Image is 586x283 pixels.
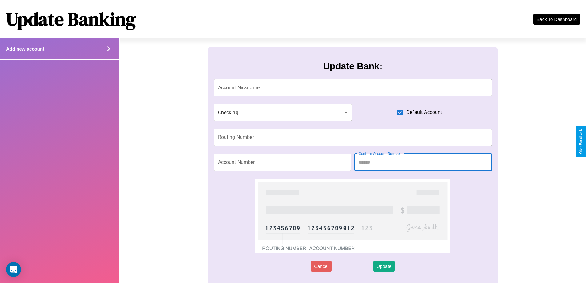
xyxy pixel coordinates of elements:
[6,6,136,32] h1: Update Banking
[359,151,401,156] label: Confirm Account Number
[579,129,583,154] div: Give Feedback
[533,14,580,25] button: Back To Dashboard
[214,104,352,121] div: Checking
[373,261,394,272] button: Update
[406,109,442,116] span: Default Account
[255,179,450,253] img: check
[323,61,382,71] h3: Update Bank:
[6,46,44,51] h4: Add new account
[6,262,21,277] div: Open Intercom Messenger
[311,261,332,272] button: Cancel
